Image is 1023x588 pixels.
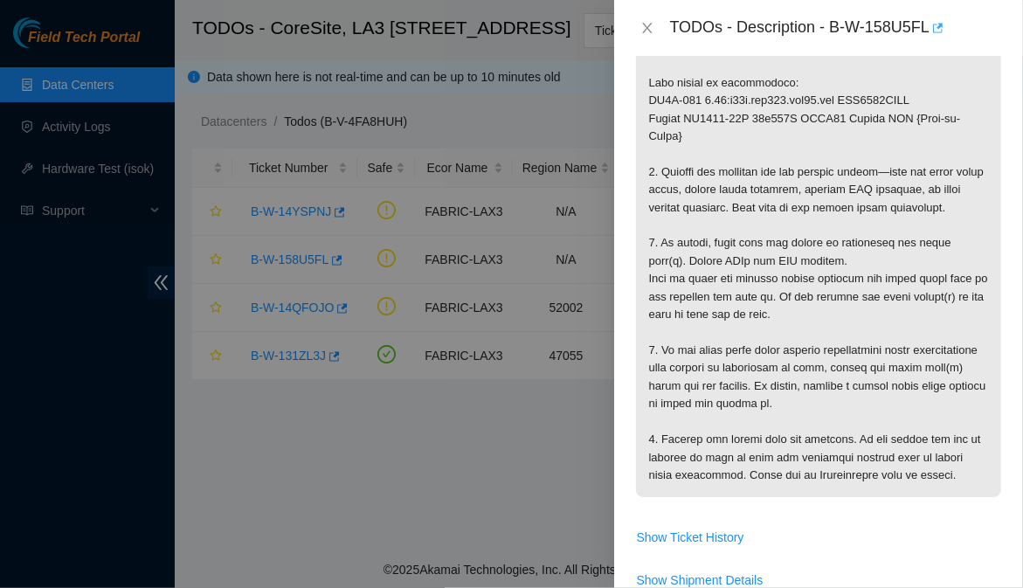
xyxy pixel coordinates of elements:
[640,21,654,35] span: close
[635,20,660,37] button: Close
[636,523,745,551] button: Show Ticket History
[670,14,1002,42] div: TODOs - Description - B-W-158U5FL
[637,528,744,547] span: Show Ticket History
